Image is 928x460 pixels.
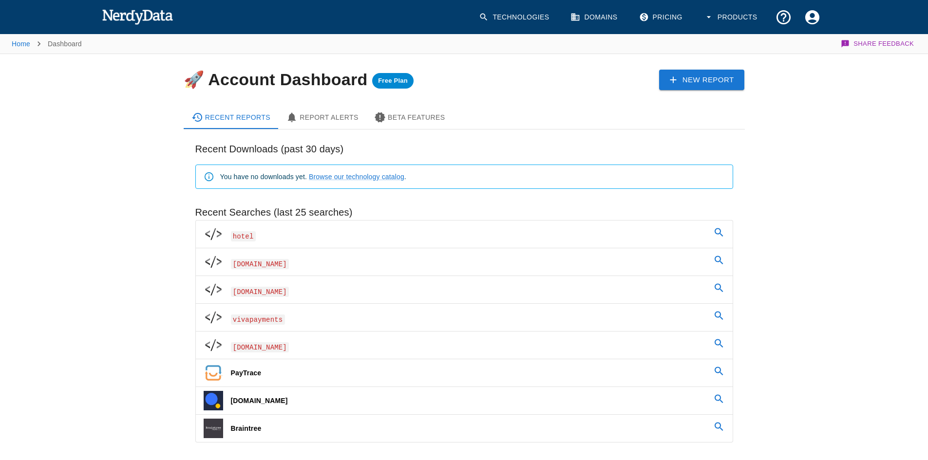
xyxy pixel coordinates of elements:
div: You have no downloads yet. . [220,168,406,185]
h4: 🚀 Account Dashboard [184,70,414,89]
button: Account Settings [798,3,827,32]
span: PayTrace [231,369,262,377]
div: Recent Reports [191,111,271,123]
a: [DOMAIN_NAME] [196,248,733,276]
span: [DOMAIN_NAME] [231,397,288,405]
span: vivapayments [231,314,285,325]
button: Products [698,3,765,32]
span: [DOMAIN_NAME] [231,259,289,269]
span: Free Plan [372,77,414,85]
a: Braintree [196,415,733,442]
a: Browse our technology catalog [309,173,404,181]
a: [DOMAIN_NAME] [196,387,733,414]
a: [DOMAIN_NAME] [196,331,733,359]
a: Free Plan [372,70,414,89]
a: PayTrace [196,359,733,386]
iframe: Drift Widget Chat Controller [879,391,916,428]
span: [DOMAIN_NAME] [231,287,289,297]
a: New Report [659,70,745,90]
div: Beta Features [374,111,445,123]
h6: Recent Downloads (past 30 days) [195,141,733,157]
span: hotel [231,231,256,241]
button: Share Feedback [839,34,916,54]
span: Braintree [231,424,262,432]
a: vivapayments [196,304,733,331]
nav: breadcrumb [12,34,82,54]
p: Dashboard [48,39,82,49]
a: Pricing [633,3,690,32]
a: Technologies [473,3,557,32]
img: NerdyData.com [102,7,173,26]
div: Report Alerts [286,111,359,123]
button: Support and Documentation [769,3,798,32]
a: hotel [196,221,733,248]
a: [DOMAIN_NAME] [196,276,733,303]
a: Domains [565,3,625,32]
h6: Recent Searches (last 25 searches) [195,204,733,220]
a: Home [12,40,30,48]
span: [DOMAIN_NAME] [231,342,289,352]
